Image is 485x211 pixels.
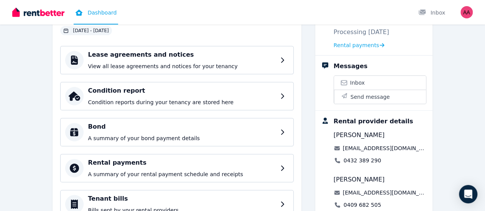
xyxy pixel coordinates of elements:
p: View all lease agreements and notices for your tenancy [88,62,276,70]
a: Inbox [334,76,426,90]
p: Processing [DATE] [334,28,389,37]
h4: Bond [88,122,276,131]
div: Messages [334,62,367,71]
a: 0432 389 290 [344,157,381,164]
img: Ali Abbas [460,6,473,18]
span: Send message [350,93,390,101]
a: 0409 682 505 [344,201,381,209]
span: [PERSON_NAME] [334,175,385,184]
h4: Tenant bills [88,194,276,203]
span: [PERSON_NAME] [334,131,385,140]
p: Condition reports during your tenancy are stored here [88,98,276,106]
div: Rental provider details [334,117,413,126]
a: Rental payments [334,41,385,49]
span: [DATE] - [DATE] [73,28,109,34]
img: RentBetter [12,7,64,18]
a: [EMAIL_ADDRESS][DOMAIN_NAME] [343,189,427,196]
h4: Rental payments [88,158,276,167]
span: Inbox [350,79,365,87]
span: Rental payments [334,41,379,49]
div: Open Intercom Messenger [459,185,477,203]
button: Send message [334,90,426,104]
a: [EMAIL_ADDRESS][DOMAIN_NAME] [343,144,427,152]
h4: Condition report [88,86,276,95]
p: A summary of your bond payment details [88,134,276,142]
h4: Lease agreements and notices [88,50,276,59]
div: Inbox [418,9,445,16]
p: A summary of your rental payment schedule and receipts [88,170,276,178]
